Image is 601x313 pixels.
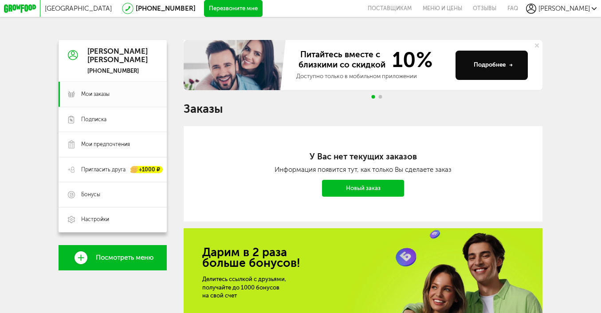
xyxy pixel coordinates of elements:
div: [PERSON_NAME] [PERSON_NAME] [87,47,148,64]
a: Мои заказы [59,82,167,107]
a: Подписка [59,107,167,132]
span: Мои предпочтения [81,141,130,148]
span: [GEOGRAPHIC_DATA] [45,4,112,12]
img: family-banner.579af9d.jpg [184,40,288,90]
a: Мои предпочтения [59,132,167,157]
a: Настройки [59,207,167,232]
span: Подписка [81,116,106,123]
div: Делитесь ссылкой с друзьями, получайте до 1000 бонусов на свой счет [202,275,397,300]
div: Информация появится тут, как только Вы сделаете заказ [217,166,509,174]
span: Бонусы [81,191,100,198]
span: Посмотреть меню [96,254,153,261]
a: Пригласить друга +1000 ₽ [59,157,167,182]
span: [PERSON_NAME] [538,4,590,12]
span: Мои заказы [81,91,110,98]
h2: Дарим в 2 раза больше бонусов! [202,247,524,269]
a: Новый заказ [322,180,404,197]
h2: У Вас нет текущих заказов [217,151,509,162]
a: Бонусы [59,182,167,207]
button: Подробнее [456,51,527,80]
div: Доступно только в мобильном приложении [296,72,449,81]
div: +1000 ₽ [131,166,163,173]
h1: Заказы [184,103,542,114]
div: Подробнее [474,61,513,69]
div: [PHONE_NUMBER] [87,67,148,75]
a: [PHONE_NUMBER] [136,4,196,12]
span: Go to slide 2 [378,95,382,99]
a: Посмотреть меню [59,245,167,270]
span: 10% [387,50,433,71]
span: Go to slide 1 [372,95,375,99]
span: Питайтесь вместе с близкими со скидкой [296,50,387,71]
span: Пригласить друга [81,166,126,174]
span: Настройки [81,216,109,223]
